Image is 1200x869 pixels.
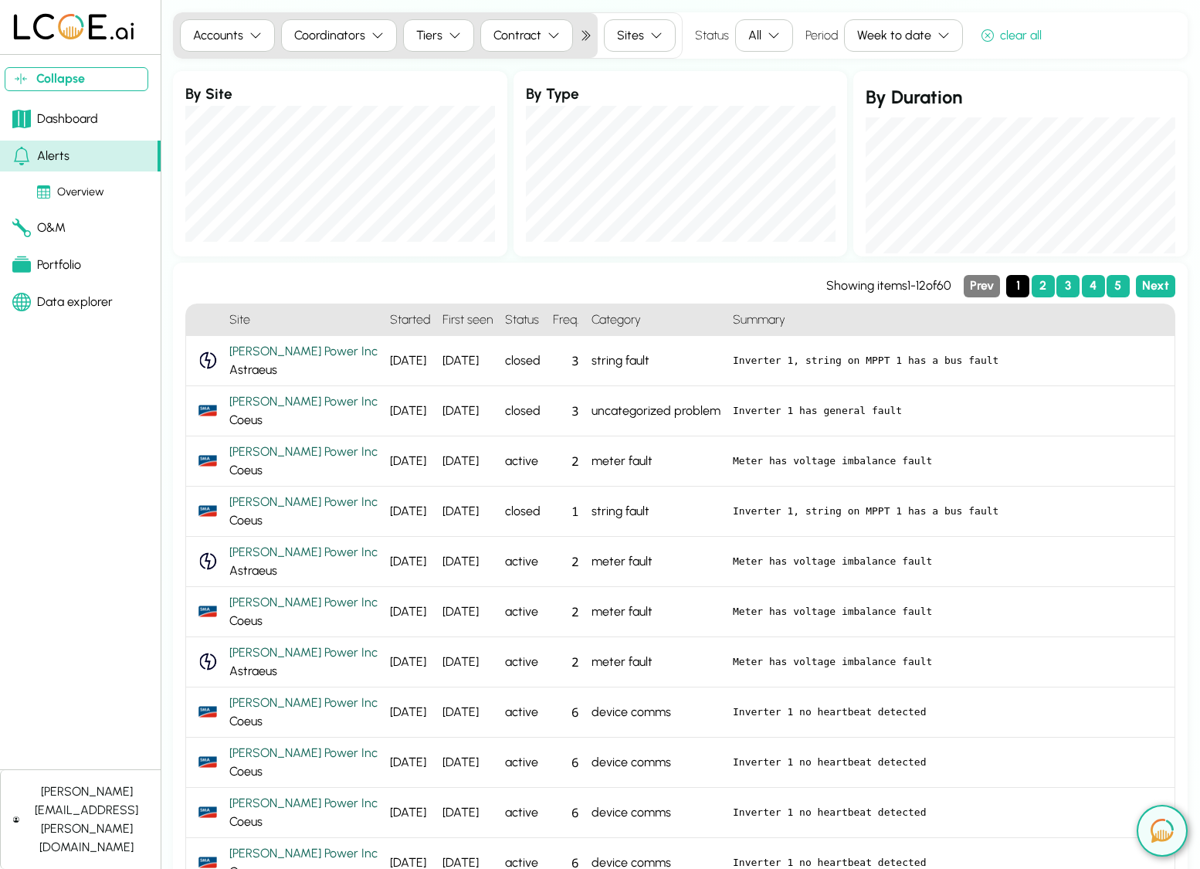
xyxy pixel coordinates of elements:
[733,504,1162,519] pre: Inverter 1, string on MPPT 1 has a bus fault
[229,493,378,511] div: [PERSON_NAME] Power Inc
[229,794,378,813] div: [PERSON_NAME] Power Inc
[733,403,1162,419] pre: Inverter 1 has general fault
[585,738,727,788] div: device comms
[198,653,217,670] img: WattchApi
[585,587,727,637] div: meter fault
[499,738,547,788] div: active
[499,336,547,386] div: closed
[12,219,66,237] div: O&M
[436,436,499,487] div: [DATE]
[229,794,378,831] div: Coeus
[1107,275,1130,297] button: Page 5
[229,844,378,863] div: [PERSON_NAME] Power Inc
[695,26,729,45] label: Status
[436,487,499,537] div: [DATE]
[384,487,436,537] div: [DATE]
[826,277,951,295] div: Showing items 1 - 12 of 60
[12,293,113,311] div: Data explorer
[585,304,727,336] h4: Category
[547,587,585,637] div: 2
[547,386,585,436] div: 3
[585,537,727,587] div: meter fault
[547,304,585,336] h4: Freq.
[493,26,541,45] div: Contract
[198,455,217,467] img: Sunny_Portal
[499,304,547,336] h4: Status
[229,392,378,411] div: [PERSON_NAME] Power Inc
[229,694,378,731] div: Coeus
[547,687,585,738] div: 6
[499,487,547,537] div: closed
[617,26,644,45] div: Sites
[499,386,547,436] div: closed
[436,336,499,386] div: [DATE]
[12,256,81,274] div: Portfolio
[37,184,104,201] div: Overview
[436,304,499,336] h4: First seen
[1006,275,1029,297] button: Page 1
[733,755,1162,770] pre: Inverter 1 no heartbeat detected
[198,606,217,617] img: Sunny_Portal
[585,687,727,738] div: device comms
[499,436,547,487] div: active
[198,857,217,868] img: Sunny_Portal
[526,83,836,106] h3: By Type
[585,637,727,687] div: meter fault
[499,637,547,687] div: active
[547,637,585,687] div: 2
[733,604,1162,620] pre: Meter has voltage imbalance fault
[547,738,585,788] div: 6
[229,443,378,461] div: [PERSON_NAME] Power Inc
[547,788,585,838] div: 6
[229,443,378,480] div: Coeus
[229,643,378,662] div: [PERSON_NAME] Power Inc
[547,487,585,537] div: 1
[499,788,547,838] div: active
[499,537,547,587] div: active
[384,637,436,687] div: [DATE]
[585,336,727,386] div: string fault
[25,782,148,857] div: [PERSON_NAME][EMAIL_ADDRESS][PERSON_NAME][DOMAIN_NAME]
[727,304,1175,336] h4: Summary
[436,738,499,788] div: [DATE]
[384,788,436,838] div: [DATE]
[12,110,98,128] div: Dashboard
[229,342,378,379] div: Astraeus
[733,554,1162,569] pre: Meter has voltage imbalance fault
[857,26,931,45] div: Week to date
[499,587,547,637] div: active
[198,706,217,718] img: Sunny_Portal
[198,405,217,416] img: Sunny_Portal
[229,543,378,580] div: Astraeus
[436,687,499,738] div: [DATE]
[198,505,217,517] img: Sunny_Portal
[585,487,727,537] div: string fault
[229,392,378,429] div: Coeus
[964,275,1000,297] button: Previous
[5,67,148,91] button: Collapse
[185,83,495,106] h3: By Site
[229,744,378,781] div: Coeus
[384,386,436,436] div: [DATE]
[547,537,585,587] div: 2
[229,342,378,361] div: [PERSON_NAME] Power Inc
[748,26,761,45] div: All
[384,687,436,738] div: [DATE]
[229,593,378,612] div: [PERSON_NAME] Power Inc
[384,587,436,637] div: [DATE]
[866,83,1175,111] h2: By Duration
[12,147,69,165] div: Alerts
[416,26,442,45] div: Tiers
[585,386,727,436] div: uncategorized problem
[1151,819,1174,843] img: open chat
[198,806,217,818] img: Sunny_Portal
[585,436,727,487] div: meter fault
[805,26,838,45] label: Period
[733,704,1162,720] pre: Inverter 1 no heartbeat detected
[733,353,1162,368] pre: Inverter 1, string on MPPT 1 has a bus fault
[585,788,727,838] div: device comms
[294,26,365,45] div: Coordinators
[229,744,378,762] div: [PERSON_NAME] Power Inc
[436,788,499,838] div: [DATE]
[733,453,1162,469] pre: Meter has voltage imbalance fault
